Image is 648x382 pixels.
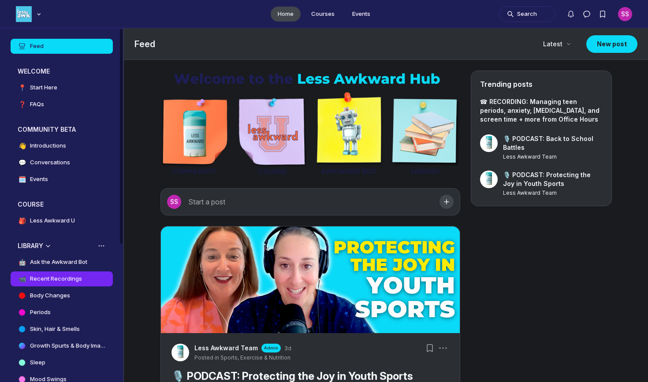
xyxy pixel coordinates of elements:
span: 💬 [18,158,26,167]
h3: COURSE [18,200,44,209]
a: Growth Spurts & Body Image [11,338,113,353]
button: Bookmarks [595,6,611,22]
a: 📹Recent Recordings [11,271,113,286]
a: ☎ RECORDING: Managing teen periods, anxiety, [MEDICAL_DATA], and screen time + more from Office H... [480,97,603,124]
span: Latest [543,40,562,48]
h4: Body Changes [30,291,70,300]
button: Bookmarks [424,342,436,354]
h4: Less Awkward U [30,216,75,225]
button: Post actions [437,342,449,354]
h3: LIBRARY [18,241,43,250]
button: COURSECollapse space [11,197,113,211]
a: Home [271,7,301,22]
button: Latest [538,36,576,52]
h4: Feed [30,42,44,51]
a: 3d [284,345,291,352]
button: Posted in Sports, Exercise & Nutrition [194,354,290,361]
button: Notifications [563,6,579,22]
button: New post [586,35,637,53]
h4: Introductions [30,141,66,150]
a: View user profile [480,171,498,188]
h4: Recent Recordings [30,274,82,283]
a: Events [345,7,377,22]
h4: Conversations [30,158,70,167]
span: Admin [264,345,278,351]
a: Sleep [11,355,113,370]
button: Direct messages [579,6,595,22]
a: View user profile [503,153,603,161]
button: View Less Awkward Team profileAdmin3dPosted in Sports, Exercise & Nutrition [194,344,291,361]
span: 🎒 [18,216,26,225]
a: 👋Introductions [11,138,113,153]
a: 🎒Less Awkward U [11,213,113,228]
button: WELCOMECollapse space [11,64,113,78]
button: Start a post [160,188,460,215]
h4: Events [30,175,48,184]
button: LIBRARYCollapse space [11,239,113,253]
img: post cover image [161,226,460,333]
span: 🤖 [18,258,26,267]
a: 🤖Ask the Awkward Bot [11,255,113,270]
a: Skin, Hair & Smells [11,322,113,337]
button: View space group options [97,241,106,250]
a: View user profile [503,189,603,197]
h4: Sleep [30,358,45,367]
h3: WELCOME [18,67,50,76]
a: Courses [304,7,342,22]
header: Page Header [124,28,648,60]
h4: FAQs [30,100,44,109]
a: Periods [11,305,113,320]
a: Body Changes [11,288,113,303]
button: User menu options [618,7,632,21]
a: View Less Awkward Team profile [171,344,189,361]
a: View user profile [480,134,498,152]
h1: Feed [134,38,531,50]
h4: Growth Spurts & Body Image [30,341,106,350]
h4: Trending posts [480,80,533,89]
a: View Less Awkward Team profile [194,344,258,352]
h3: COMMUNITY BETA [18,125,76,134]
span: 👋 [18,141,26,150]
a: ❓FAQs [11,97,113,112]
span: 🗓️ [18,175,26,184]
a: 🎙️ PODCAST: Back to School Battles [503,134,603,152]
a: 💬Conversations [11,155,113,170]
span: 📍 [18,83,26,92]
a: 📍Start Here [11,80,113,95]
h4: Skin, Hair & Smells [30,325,80,334]
button: Less Awkward Hub logo [16,5,43,23]
a: 🗓️Events [11,172,113,187]
button: COMMUNITY BETACollapse space [11,122,113,137]
span: 📹 [18,274,26,283]
h4: Start Here [30,83,57,92]
a: Feed [11,39,113,54]
h4: Periods [30,308,51,317]
button: Search [499,6,555,22]
span: Start a post [188,197,225,206]
div: Collapse space [44,241,52,250]
a: 🎙️ PODCAST: Protecting the Joy in Youth Sports [503,171,603,188]
div: SS [167,195,181,209]
div: SS [618,7,632,21]
img: Less Awkward Hub logo [16,6,32,22]
span: ❓ [18,100,26,109]
h4: Ask the Awkward Bot [30,258,87,267]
